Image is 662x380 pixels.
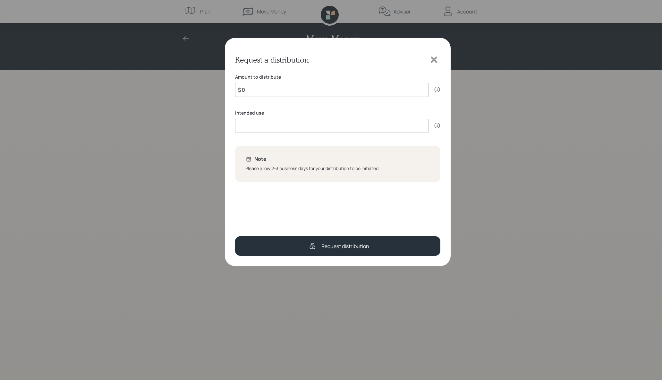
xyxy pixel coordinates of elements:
[321,242,369,250] div: Request distribution
[254,156,267,162] h5: Note
[235,74,440,80] label: Amount to distribute
[235,110,440,116] label: Intended use
[235,55,309,65] h3: Request a distribution
[245,165,430,172] div: Please allow 2-3 business days for your distribution to be initiated.
[235,236,440,256] button: Request distribution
